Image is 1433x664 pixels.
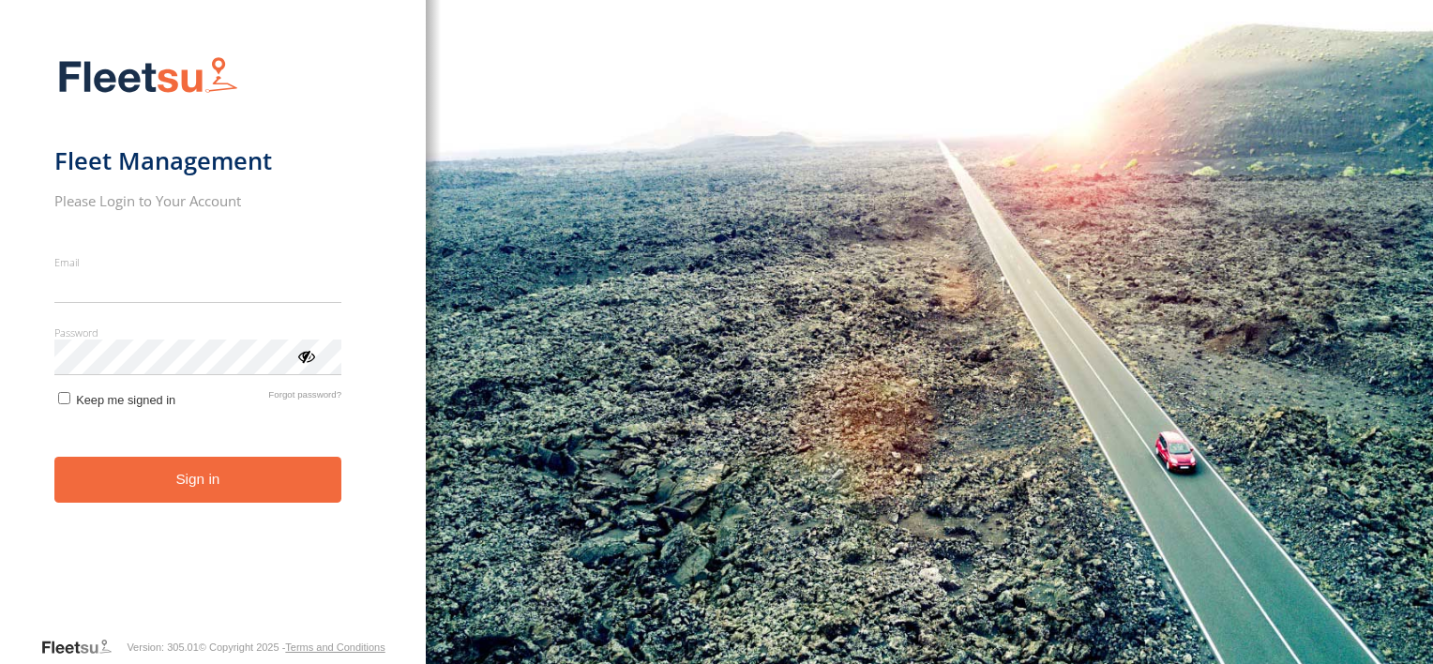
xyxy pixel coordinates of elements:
div: Version: 305.01 [127,641,198,653]
form: main [54,45,372,636]
button: Sign in [54,457,342,503]
label: Password [54,325,342,340]
h1: Fleet Management [54,145,342,176]
label: Email [54,255,342,269]
a: Terms and Conditions [285,641,385,653]
div: ViewPassword [296,346,315,365]
h2: Please Login to Your Account [54,191,342,210]
input: Keep me signed in [58,392,70,404]
img: Fleetsu [54,53,242,100]
span: Keep me signed in [76,393,175,407]
div: © Copyright 2025 - [199,641,385,653]
a: Forgot password? [268,389,341,407]
a: Visit our Website [40,638,127,656]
